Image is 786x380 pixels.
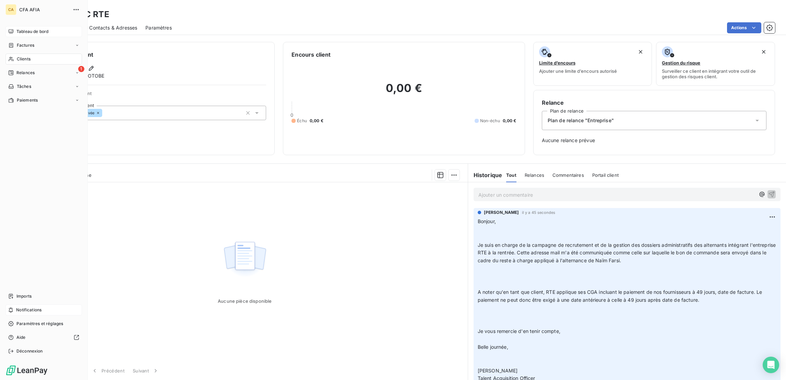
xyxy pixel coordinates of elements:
span: Ajouter une limite d’encours autorisé [539,68,617,74]
input: Ajouter une valeur [102,110,108,116]
button: Actions [727,22,761,33]
span: 1 [78,66,84,72]
span: Paiements [17,97,38,103]
span: Non-échu [480,118,500,124]
span: Relances [525,172,544,178]
span: Tableau de bord [16,28,48,35]
span: Tout [506,172,516,178]
span: Commentaires [552,172,584,178]
a: Aide [5,332,82,343]
span: Miangaly RAKOTOBE [56,72,105,79]
span: Tâches [17,83,31,90]
span: Aide [16,334,26,341]
span: [PERSON_NAME] [478,368,518,373]
span: A noter qu'en tant que client, RTE applique ses CGA incluant le paiement de nos fournisseurs à 49... [478,289,764,303]
span: CFA AFIA [19,7,69,12]
span: Aucune pièce disponible [218,298,272,304]
button: Précédent [87,364,129,378]
button: Gestion du risqueSurveiller ce client en intégrant votre outil de gestion des risques client. [656,42,775,86]
span: Clients [17,56,31,62]
button: Suivant [129,364,163,378]
span: Relances [16,70,35,76]
span: Gestion du risque [662,60,700,66]
span: Aucune relance prévue [542,137,766,144]
span: Surveiller ce client en intégrant votre outil de gestion des risques client. [662,68,769,79]
span: [PERSON_NAME] [484,209,519,216]
span: 0 [290,112,293,118]
div: CA [5,4,16,15]
h6: Encours client [291,50,331,59]
img: Logo LeanPay [5,365,48,376]
span: Belle journée, [478,344,508,350]
span: Propriétés Client [55,91,266,100]
span: Je vous remercie d'en tenir compte, [478,328,560,334]
span: Je suis en charge de la campagne de recrutement et de la gestion des dossiers administratifs des ... [478,242,777,264]
h6: Informations client [41,50,266,59]
span: Paramètres [145,24,172,31]
button: Limite d’encoursAjouter une limite d’encours autorisé [533,42,652,86]
span: Bonjour, [478,218,496,224]
div: Open Intercom Messenger [763,357,779,373]
span: Paramètres et réglages [16,321,63,327]
span: Imports [16,293,32,299]
h6: Historique [468,171,502,179]
span: 0,00 € [310,118,323,124]
span: il y a 45 secondes [522,210,556,215]
img: Empty state [223,238,267,280]
span: Plan de relance "Entreprise" [548,117,614,124]
span: Factures [17,42,34,48]
span: Déconnexion [16,348,43,354]
h6: Relance [542,99,766,107]
span: Notifications [16,307,41,313]
span: Limite d’encours [539,60,575,66]
h2: 0,00 € [291,81,516,102]
span: Portail client [592,172,619,178]
span: 0,00 € [503,118,516,124]
span: Contacts & Adresses [89,24,137,31]
span: Échu [297,118,307,124]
